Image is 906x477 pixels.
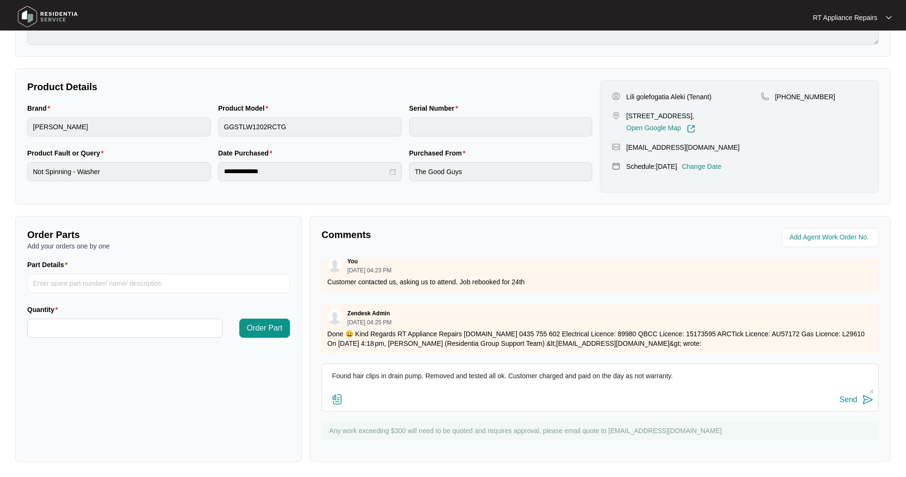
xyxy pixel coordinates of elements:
[409,148,469,158] label: Purchased From
[224,166,387,176] input: Date Purchased
[27,80,592,93] p: Product Details
[347,268,391,273] p: [DATE] 04:23 PM
[347,310,390,317] p: Zendesk Admin
[27,162,211,181] input: Product Fault or Query
[27,148,107,158] label: Product Fault or Query
[626,124,695,133] a: Open Google Map
[626,143,739,152] p: [EMAIL_ADDRESS][DOMAIN_NAME]
[775,92,835,102] p: [PHONE_NUMBER]
[626,92,711,102] p: Lili golefogatia Aleki (Tenant)
[409,104,462,113] label: Serial Number
[321,228,593,241] p: Comments
[626,111,695,121] p: [STREET_ADDRESS],
[28,319,222,337] input: Quantity
[27,241,290,251] p: Add your orders one by one
[682,162,722,171] p: Change Date
[218,148,276,158] label: Date Purchased
[612,162,620,170] img: map-pin
[328,258,342,272] img: user.svg
[840,395,857,404] div: Send
[789,232,873,243] input: Add Agent Work Order No.
[27,228,290,241] p: Order Parts
[862,394,874,405] img: send-icon.svg
[27,260,72,270] label: Part Details
[27,305,62,314] label: Quantity
[327,369,874,394] textarea: Found hair clips in drain pump. Removed and tested all ok. Customer charged and paid on the day a...
[218,117,402,136] input: Product Model
[247,322,283,334] span: Order Part
[14,2,81,31] img: residentia service logo
[327,277,873,287] p: Customer contacted us, asking us to attend. Job rebooked for 24th
[612,92,620,101] img: user-pin
[27,274,290,293] input: Part Details
[347,320,391,325] p: [DATE] 04:25 PM
[327,329,873,348] p: Done 😀 Kind Regards RT Appliance Repairs [DOMAIN_NAME] 0435 755 602 Electrical Licence: 89980 QBC...
[239,319,290,338] button: Order Part
[612,143,620,151] img: map-pin
[331,394,343,405] img: file-attachment-doc.svg
[409,117,593,136] input: Serial Number
[813,13,877,22] p: RT Appliance Repairs
[347,258,358,265] p: You
[409,162,593,181] input: Purchased From
[626,162,677,171] p: Schedule: [DATE]
[612,111,620,120] img: map-pin
[218,104,272,113] label: Product Model
[27,104,54,113] label: Brand
[687,124,695,133] img: Link-External
[27,117,211,136] input: Brand
[329,426,874,436] p: Any work exceeding $300 will need to be quoted and requires approval, please email quote to [EMAI...
[886,15,892,20] img: dropdown arrow
[328,310,342,324] img: user.svg
[840,394,874,406] button: Send
[761,92,769,101] img: map-pin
